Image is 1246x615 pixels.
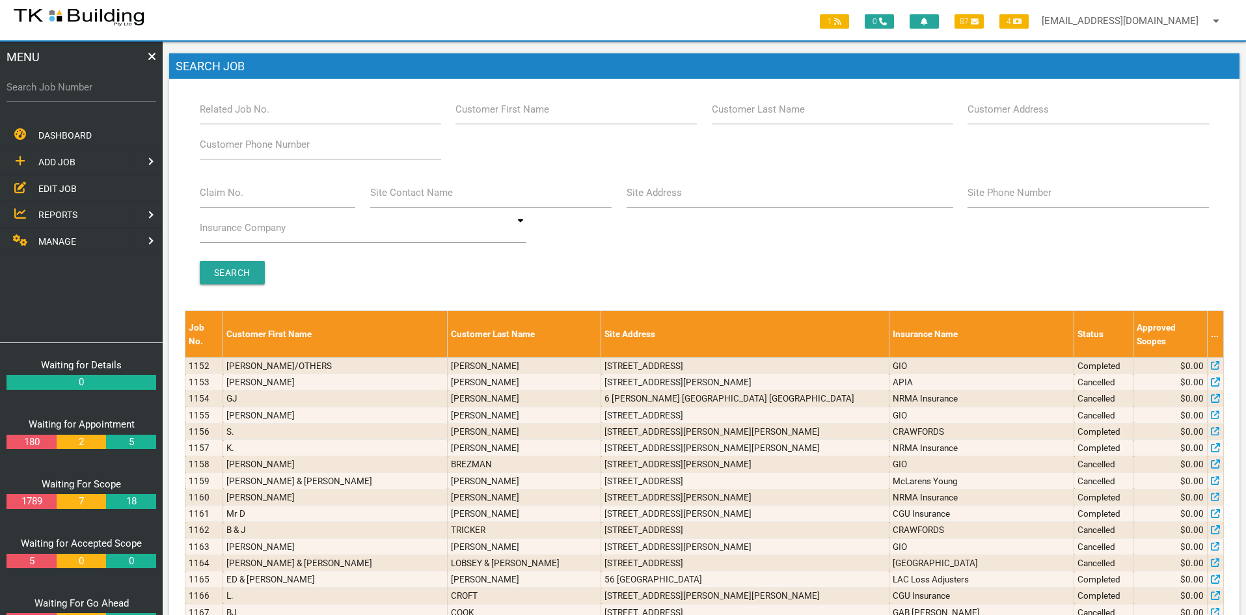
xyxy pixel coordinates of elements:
[223,538,448,554] td: [PERSON_NAME]
[1180,491,1204,504] span: $0.00
[865,14,894,29] span: 0
[21,538,142,549] a: Waiting for Accepted Scope
[1180,589,1204,602] span: $0.00
[223,440,448,456] td: K.
[889,522,1074,538] td: CRAWFORDS
[448,489,601,505] td: [PERSON_NAME]
[1180,458,1204,471] span: $0.00
[185,374,223,390] td: 1153
[57,554,106,569] a: 0
[1074,472,1133,489] td: Cancelled
[38,130,92,141] span: DASHBOARD
[1074,407,1133,423] td: Cancelled
[7,554,56,569] a: 5
[448,554,601,571] td: LOBSEY & [PERSON_NAME]
[29,418,135,430] a: Waiting for Appointment
[448,522,601,538] td: TRICKER
[448,390,601,407] td: [PERSON_NAME]
[7,435,56,450] a: 180
[106,554,156,569] a: 0
[42,478,121,490] a: Waiting For Scope
[1074,311,1133,358] th: Status
[223,311,448,358] th: Customer First Name
[13,7,145,27] img: s3file
[223,489,448,505] td: [PERSON_NAME]
[38,236,76,247] span: MANAGE
[601,311,889,358] th: Site Address
[1180,441,1204,454] span: $0.00
[627,185,682,200] label: Site Address
[1180,376,1204,389] span: $0.00
[448,456,601,472] td: BREZMAN
[185,506,223,522] td: 1161
[448,472,601,489] td: [PERSON_NAME]
[601,489,889,505] td: [STREET_ADDRESS][PERSON_NAME]
[185,456,223,472] td: 1158
[41,359,122,371] a: Waiting for Details
[955,14,984,29] span: 87
[601,407,889,423] td: [STREET_ADDRESS]
[34,597,129,609] a: Waiting For Go Ahead
[1180,409,1204,422] span: $0.00
[889,554,1074,571] td: [GEOGRAPHIC_DATA]
[448,571,601,588] td: [PERSON_NAME]
[455,102,549,117] label: Customer First Name
[712,102,805,117] label: Customer Last Name
[223,472,448,489] td: [PERSON_NAME] & [PERSON_NAME]
[999,14,1029,29] span: 4
[1074,357,1133,374] td: Completed
[223,588,448,604] td: L.
[223,423,448,439] td: S.
[1074,456,1133,472] td: Cancelled
[889,374,1074,390] td: APIA
[1180,573,1204,586] span: $0.00
[601,374,889,390] td: [STREET_ADDRESS][PERSON_NAME]
[38,183,77,193] span: EDIT JOB
[1180,425,1204,438] span: $0.00
[601,506,889,522] td: [STREET_ADDRESS][PERSON_NAME]
[448,588,601,604] td: CROFT
[223,456,448,472] td: [PERSON_NAME]
[169,53,1239,79] h1: Search Job
[1074,423,1133,439] td: Completed
[185,472,223,489] td: 1159
[1180,556,1204,569] span: $0.00
[889,489,1074,505] td: NRMA Insurance
[185,423,223,439] td: 1156
[889,407,1074,423] td: GIO
[370,185,453,200] label: Site Contact Name
[185,588,223,604] td: 1166
[889,506,1074,522] td: CGU Insurance
[223,554,448,571] td: [PERSON_NAME] & [PERSON_NAME]
[889,456,1074,472] td: GIO
[601,423,889,439] td: [STREET_ADDRESS][PERSON_NAME][PERSON_NAME]
[601,456,889,472] td: [STREET_ADDRESS][PERSON_NAME]
[185,311,223,358] th: Job No.
[820,14,849,29] span: 1
[1074,374,1133,390] td: Cancelled
[1074,522,1133,538] td: Cancelled
[200,185,243,200] label: Claim No.
[38,210,77,220] span: REPORTS
[448,506,601,522] td: [PERSON_NAME]
[7,48,40,66] span: MENU
[889,588,1074,604] td: CGU Insurance
[223,390,448,407] td: GJ
[601,571,889,588] td: 56 [GEOGRAPHIC_DATA]
[106,494,156,509] a: 18
[223,374,448,390] td: [PERSON_NAME]
[448,440,601,456] td: [PERSON_NAME]
[1180,507,1204,520] span: $0.00
[200,102,269,117] label: Related Job No.
[601,554,889,571] td: [STREET_ADDRESS]
[889,472,1074,489] td: McLarens Young
[889,357,1074,374] td: GIO
[1180,392,1204,405] span: $0.00
[1074,440,1133,456] td: Completed
[1208,311,1224,358] th: ...
[889,423,1074,439] td: CRAWFORDS
[889,571,1074,588] td: LAC Loss Adjusters
[601,472,889,489] td: [STREET_ADDRESS]
[601,357,889,374] td: [STREET_ADDRESS]
[185,522,223,538] td: 1162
